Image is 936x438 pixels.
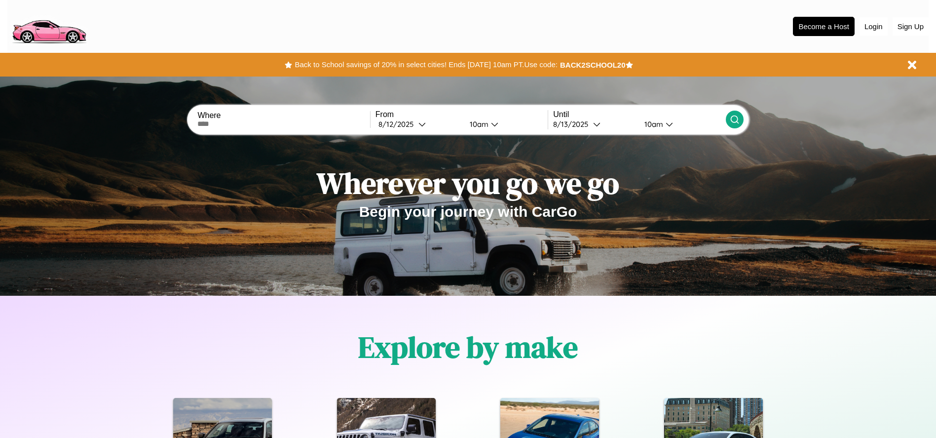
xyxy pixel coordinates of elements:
button: Back to School savings of 20% in select cities! Ends [DATE] 10am PT.Use code: [292,58,560,72]
button: 10am [462,119,548,129]
button: Login [860,17,888,36]
label: Until [553,110,725,119]
button: 8/12/2025 [375,119,462,129]
img: logo [7,5,90,46]
h1: Explore by make [358,327,578,367]
div: 10am [639,119,666,129]
b: BACK2SCHOOL20 [560,61,626,69]
label: Where [197,111,370,120]
button: Become a Host [793,17,855,36]
div: 8 / 13 / 2025 [553,119,593,129]
div: 8 / 12 / 2025 [378,119,418,129]
div: 10am [465,119,491,129]
button: 10am [636,119,726,129]
button: Sign Up [893,17,929,36]
label: From [375,110,548,119]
